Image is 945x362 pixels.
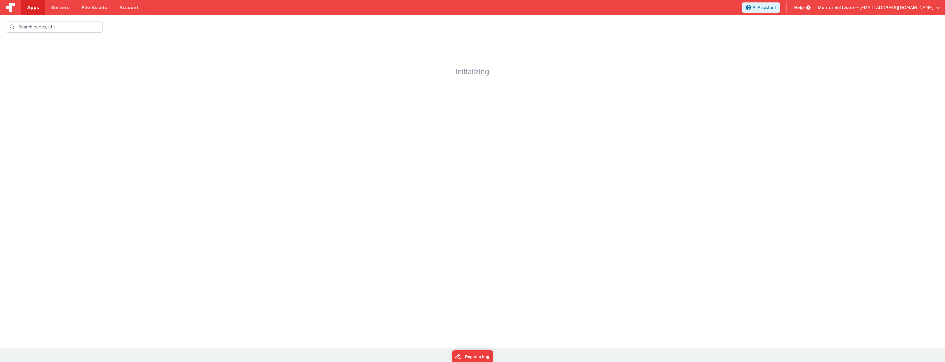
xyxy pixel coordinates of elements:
[818,5,859,11] span: Mentor Software —
[27,5,39,11] span: Apps
[51,5,69,11] span: Servers
[859,5,934,11] span: [EMAIL_ADDRESS][DOMAIN_NAME]
[752,5,776,11] span: AI Assistant
[794,5,804,11] span: Help
[6,21,103,33] input: Search pages, id's ...
[82,5,108,11] span: File Assets
[818,5,940,11] button: Mentor Software — [EMAIL_ADDRESS][DOMAIN_NAME]
[742,2,780,13] button: AI Assistant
